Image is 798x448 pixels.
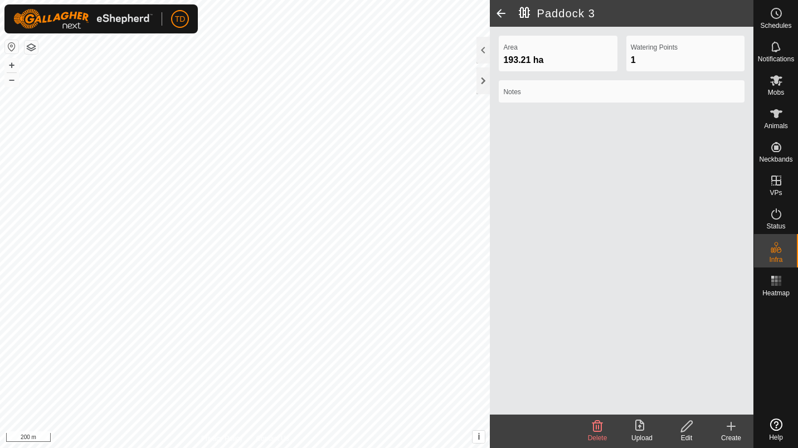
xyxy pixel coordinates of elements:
[754,414,798,445] a: Help
[5,73,18,86] button: –
[25,41,38,54] button: Map Layers
[631,55,636,65] span: 1
[256,434,289,444] a: Contact Us
[766,223,785,230] span: Status
[764,123,788,129] span: Animals
[709,433,753,443] div: Create
[760,22,791,29] span: Schedules
[519,7,753,20] h2: Paddock 3
[5,40,18,53] button: Reset Map
[620,433,664,443] div: Upload
[769,256,782,263] span: Infra
[503,87,740,97] label: Notes
[473,431,485,443] button: i
[664,433,709,443] div: Edit
[770,189,782,196] span: VPs
[758,56,794,62] span: Notifications
[13,9,153,29] img: Gallagher Logo
[5,59,18,72] button: +
[759,156,792,163] span: Neckbands
[768,89,784,96] span: Mobs
[503,55,543,65] span: 193.21 ha
[769,434,783,441] span: Help
[762,290,790,296] span: Heatmap
[503,42,612,52] label: Area
[201,434,243,444] a: Privacy Policy
[478,432,480,441] span: i
[588,434,607,442] span: Delete
[631,42,740,52] label: Watering Points
[175,13,186,25] span: TD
